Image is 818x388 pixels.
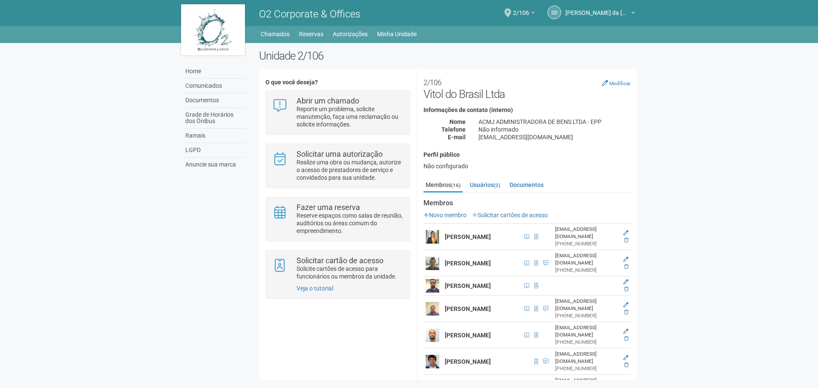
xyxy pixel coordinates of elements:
strong: [PERSON_NAME] [445,233,491,240]
div: [EMAIL_ADDRESS][DOMAIN_NAME] [555,252,616,267]
strong: Solicitar cartão de acesso [297,256,383,265]
a: SD [547,6,561,19]
a: Solicitar cartão de acesso Solicite cartões de acesso para funcionários ou membros da unidade. [272,257,403,280]
img: user.png [426,230,439,244]
a: Fazer uma reserva Reserve espaços como salas de reunião, auditórios ou áreas comum do empreendime... [272,204,403,235]
a: Modificar [602,80,631,86]
div: ACMJ ADMINISTRADORA DE BENS LTDA - EPP [472,118,637,126]
a: Editar membro [623,256,628,262]
a: Solicitar cartões de acesso [472,212,548,218]
strong: [PERSON_NAME] [445,282,491,289]
a: Documentos [183,93,246,108]
div: [PHONE_NUMBER] [555,312,616,319]
a: Abrir um chamado Reporte um problema, solicite manutenção, faça uma reclamação ou solicite inform... [272,97,403,128]
a: Autorizações [333,28,368,40]
a: Editar membro [623,230,628,236]
h4: O que você deseja? [265,79,410,86]
a: Usuários(2) [468,178,502,191]
strong: Nome [449,118,466,125]
strong: Abrir um chamado [297,96,359,105]
h4: Perfil público [423,152,631,158]
a: Documentos [507,178,546,191]
img: logo.jpg [181,4,245,55]
div: [PHONE_NUMBER] [555,240,616,247]
a: Excluir membro [624,309,628,315]
p: Solicite cartões de acesso para funcionários ou membros da unidade. [297,265,403,280]
a: [PERSON_NAME] da [PERSON_NAME] [565,11,635,17]
a: Chamados [261,28,290,40]
strong: [PERSON_NAME] [445,332,491,339]
a: Comunicados [183,79,246,93]
a: Anuncie sua marca [183,158,246,172]
a: Home [183,64,246,79]
span: Susi Darlin da Silva Ferreira [565,1,629,16]
img: user.png [426,302,439,316]
strong: [PERSON_NAME] [445,305,491,312]
a: Grade de Horários dos Ônibus [183,108,246,129]
div: [EMAIL_ADDRESS][DOMAIN_NAME] [555,324,616,339]
a: Reservas [299,28,323,40]
strong: Solicitar uma autorização [297,149,383,158]
strong: Fazer uma reserva [297,203,360,212]
div: [PHONE_NUMBER] [555,339,616,346]
strong: E-mail [448,134,466,141]
a: Editar membro [623,302,628,308]
a: Editar membro [623,328,628,334]
strong: Membros [423,199,631,207]
div: [EMAIL_ADDRESS][DOMAIN_NAME] [472,133,637,141]
p: Reporte um problema, solicite manutenção, faça uma reclamação ou solicite informações. [297,105,403,128]
a: Editar membro [623,279,628,285]
div: [PHONE_NUMBER] [555,267,616,274]
div: Não informado [472,126,637,133]
div: [EMAIL_ADDRESS][DOMAIN_NAME] [555,298,616,312]
small: Modificar [609,80,631,86]
p: Reserve espaços como salas de reunião, auditórios ou áreas comum do empreendimento. [297,212,403,235]
small: (16) [451,182,461,188]
h4: Informações de contato (interno) [423,107,631,113]
img: user.png [426,328,439,342]
img: user.png [426,256,439,270]
span: O2 Corporate & Offices [259,8,360,20]
small: 2/106 [423,78,441,87]
p: Realize uma obra ou mudança, autorize o acesso de prestadores de serviço e convidados para sua un... [297,158,403,181]
h2: Vitol do Brasil Ltda [423,75,631,101]
span: 2/106 [513,1,529,16]
strong: Telefone [441,126,466,133]
img: user.png [426,279,439,293]
a: Novo membro [423,212,467,218]
a: Editar membro [623,355,628,361]
a: Membros(16) [423,178,463,193]
strong: [PERSON_NAME] [445,260,491,267]
a: Excluir membro [624,336,628,342]
a: Excluir membro [624,237,628,243]
a: Excluir membro [624,264,628,270]
a: Excluir membro [624,286,628,292]
a: LGPD [183,143,246,158]
a: 2/106 [513,11,535,17]
h2: Unidade 2/106 [259,49,637,62]
small: (2) [494,182,500,188]
div: [EMAIL_ADDRESS][DOMAIN_NAME] [555,226,616,240]
a: Solicitar uma autorização Realize uma obra ou mudança, autorize o acesso de prestadores de serviç... [272,150,403,181]
div: Não configurado [423,162,631,170]
a: Minha Unidade [377,28,417,40]
a: Excluir membro [624,362,628,368]
img: user.png [426,355,439,368]
div: [PHONE_NUMBER] [555,365,616,372]
a: Veja o tutorial [297,285,333,292]
div: [EMAIL_ADDRESS][DOMAIN_NAME] [555,351,616,365]
a: Ramais [183,129,246,143]
strong: [PERSON_NAME] [445,358,491,365]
